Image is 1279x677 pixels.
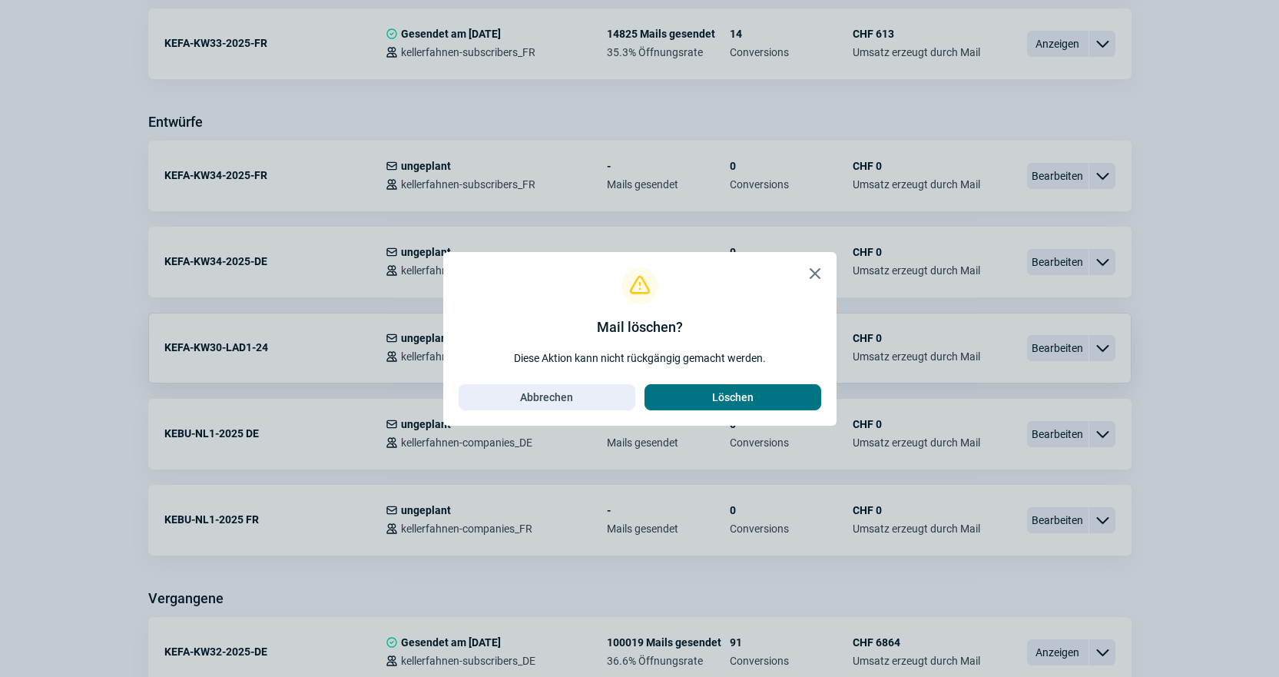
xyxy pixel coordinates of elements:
button: Löschen [644,384,821,410]
div: Mail löschen? [597,317,683,338]
span: Abbrechen [520,385,573,410]
div: Diese Aktion kann nicht rückgängig gemacht werden. [514,350,766,366]
span: Löschen [712,385,754,410]
button: Abbrechen [459,384,635,410]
